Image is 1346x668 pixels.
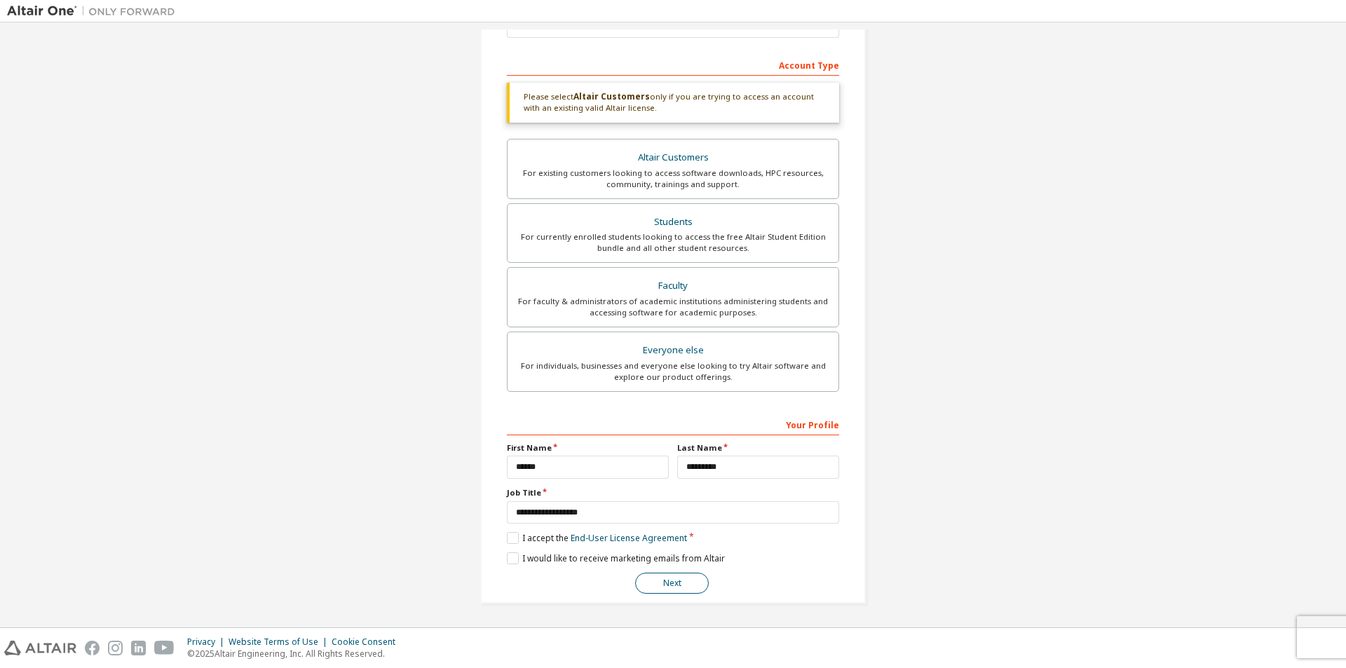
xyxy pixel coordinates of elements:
img: youtube.svg [154,641,175,655]
div: Students [516,212,830,232]
div: For existing customers looking to access software downloads, HPC resources, community, trainings ... [516,168,830,190]
div: For currently enrolled students looking to access the free Altair Student Edition bundle and all ... [516,231,830,254]
label: Job Title [507,487,839,498]
label: Last Name [677,442,839,454]
div: Faculty [516,276,830,296]
img: facebook.svg [85,641,100,655]
img: instagram.svg [108,641,123,655]
div: For faculty & administrators of academic institutions administering students and accessing softwa... [516,296,830,318]
div: Account Type [507,53,839,76]
div: For individuals, businesses and everyone else looking to try Altair software and explore our prod... [516,360,830,383]
img: Altair One [7,4,182,18]
div: Please select only if you are trying to access an account with an existing valid Altair license. [507,83,839,123]
img: altair_logo.svg [4,641,76,655]
div: Everyone else [516,341,830,360]
b: Altair Customers [573,90,650,102]
div: Privacy [187,636,229,648]
label: I would like to receive marketing emails from Altair [507,552,725,564]
p: © 2025 Altair Engineering, Inc. All Rights Reserved. [187,648,404,660]
a: End-User License Agreement [571,532,687,544]
div: Website Terms of Use [229,636,332,648]
img: linkedin.svg [131,641,146,655]
div: Altair Customers [516,148,830,168]
button: Next [635,573,709,594]
label: I accept the [507,532,687,544]
label: First Name [507,442,669,454]
div: Cookie Consent [332,636,404,648]
div: Your Profile [507,413,839,435]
